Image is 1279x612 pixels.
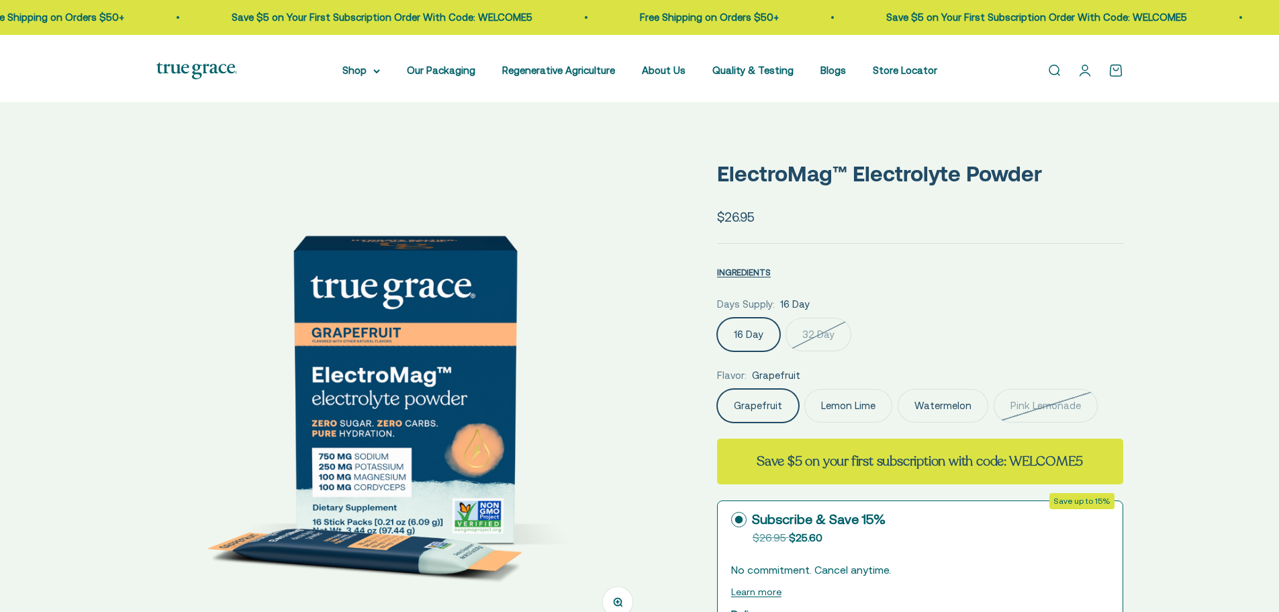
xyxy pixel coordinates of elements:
[717,207,755,227] sale-price: $26.95
[873,64,937,76] a: Store Locator
[712,64,794,76] a: Quality & Testing
[717,296,775,312] legend: Days Supply:
[230,9,531,26] p: Save $5 on Your First Subscription Order With Code: WELCOME5
[757,452,1083,470] strong: Save $5 on your first subscription with code: WELCOME5
[717,367,747,384] legend: Flavor:
[407,64,475,76] a: Our Packaging
[885,9,1186,26] p: Save $5 on Your First Subscription Order With Code: WELCOME5
[642,64,685,76] a: About Us
[342,62,380,79] summary: Shop
[502,64,615,76] a: Regenerative Agriculture
[717,264,771,280] button: INGREDIENTS
[752,367,800,384] span: Grapefruit
[780,296,810,312] span: 16 Day
[717,157,1123,191] p: ElectroMag™ Electrolyte Powder
[820,64,846,76] a: Blogs
[717,267,771,277] span: INGREDIENTS
[638,11,777,23] a: Free Shipping on Orders $50+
